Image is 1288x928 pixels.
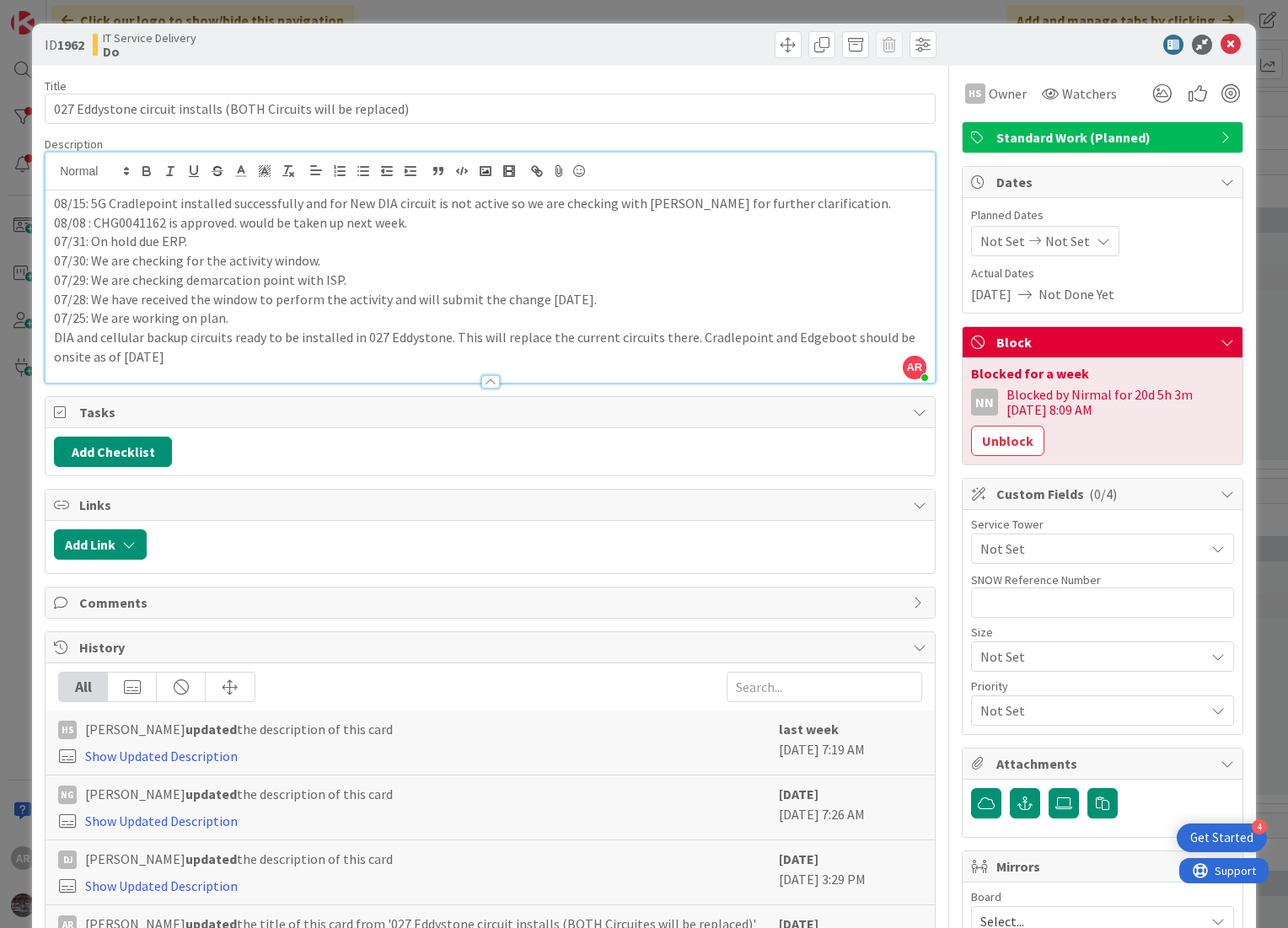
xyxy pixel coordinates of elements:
div: [DATE] 7:19 AM [779,719,922,766]
span: Tasks [79,402,904,422]
div: Size [971,626,1234,638]
b: Do [103,45,196,58]
div: Blocked for a week [971,367,1234,380]
a: Show Updated Description [85,877,238,894]
button: Add Link [54,529,147,560]
span: [PERSON_NAME] the description of this card [85,849,393,869]
span: Board [971,891,1001,903]
span: Standard Work (Planned) [996,127,1212,148]
span: [PERSON_NAME] the description of this card [85,784,393,804]
div: HS [965,83,985,104]
span: [DATE] [971,284,1012,304]
span: Links [79,495,904,515]
span: Description [45,137,103,152]
div: Priority [971,680,1234,692]
div: NN [971,389,998,416]
span: ( 0/4 ) [1089,485,1117,502]
span: Not Set [980,231,1025,251]
b: updated [185,721,237,738]
span: Not Set [980,539,1205,559]
b: 1962 [57,36,84,53]
div: Open Get Started checklist, remaining modules: 4 [1177,823,1267,852]
input: Search... [727,672,922,702]
div: HS [58,721,77,739]
span: Actual Dates [971,265,1234,282]
label: Title [45,78,67,94]
p: 08/15: 5G Cradlepoint installed successfully and for New DIA circuit is not active so we are chec... [54,194,926,213]
span: History [79,637,904,657]
b: updated [185,850,237,867]
div: [DATE] 7:26 AM [779,784,922,831]
div: Get Started [1190,829,1253,846]
span: Support [35,3,77,23]
div: DJ [58,850,77,869]
span: Custom Fields [996,484,1212,504]
div: NG [58,786,77,804]
span: Watchers [1062,83,1117,104]
span: Not Set [1045,231,1090,251]
div: [DATE] 3:29 PM [779,849,922,896]
span: Attachments [996,754,1212,774]
span: [PERSON_NAME] the description of this card [85,719,393,739]
p: 07/25: We are working on plan. [54,308,926,328]
span: Comments [79,593,904,613]
button: Unblock [971,426,1044,456]
span: Planned Dates [971,207,1234,224]
b: [DATE] [779,786,818,802]
p: 07/28: We have received the window to perform the activity and will submit the change [DATE]. [54,290,926,309]
div: Blocked by Nirmal for 20d 5h 3m [DATE] 8:09 AM [1006,387,1234,417]
span: Owner [989,83,1027,104]
span: AR [903,356,926,379]
b: [DATE] [779,850,818,867]
span: IT Service Delivery [103,31,196,45]
span: ID [45,35,84,55]
span: Not Done Yet [1038,284,1114,304]
b: last week [779,721,839,738]
b: updated [185,786,237,802]
span: Not Set [980,645,1196,668]
span: Dates [996,172,1212,192]
button: Add Checklist [54,437,172,467]
span: Mirrors [996,856,1212,877]
div: Service Tower [971,518,1234,530]
a: Show Updated Description [85,748,238,764]
p: 07/29: We are checking demarcation point with ISP. [54,271,926,290]
input: type card name here... [45,94,936,124]
span: Not Set [980,699,1196,722]
div: All [59,673,108,701]
a: Show Updated Description [85,813,238,829]
p: 07/30: We are checking for the activity window. [54,251,926,271]
p: 07/31: On hold due ERP. [54,232,926,251]
div: 4 [1252,819,1267,834]
label: SNOW Reference Number [971,572,1101,587]
p: 08/08 : CHG0041162 is approved. would be taken up next week. [54,213,926,233]
span: Block [996,332,1212,352]
p: DIA and cellular backup circuits ready to be installed in 027 Eddystone. This will replace the cu... [54,328,926,366]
